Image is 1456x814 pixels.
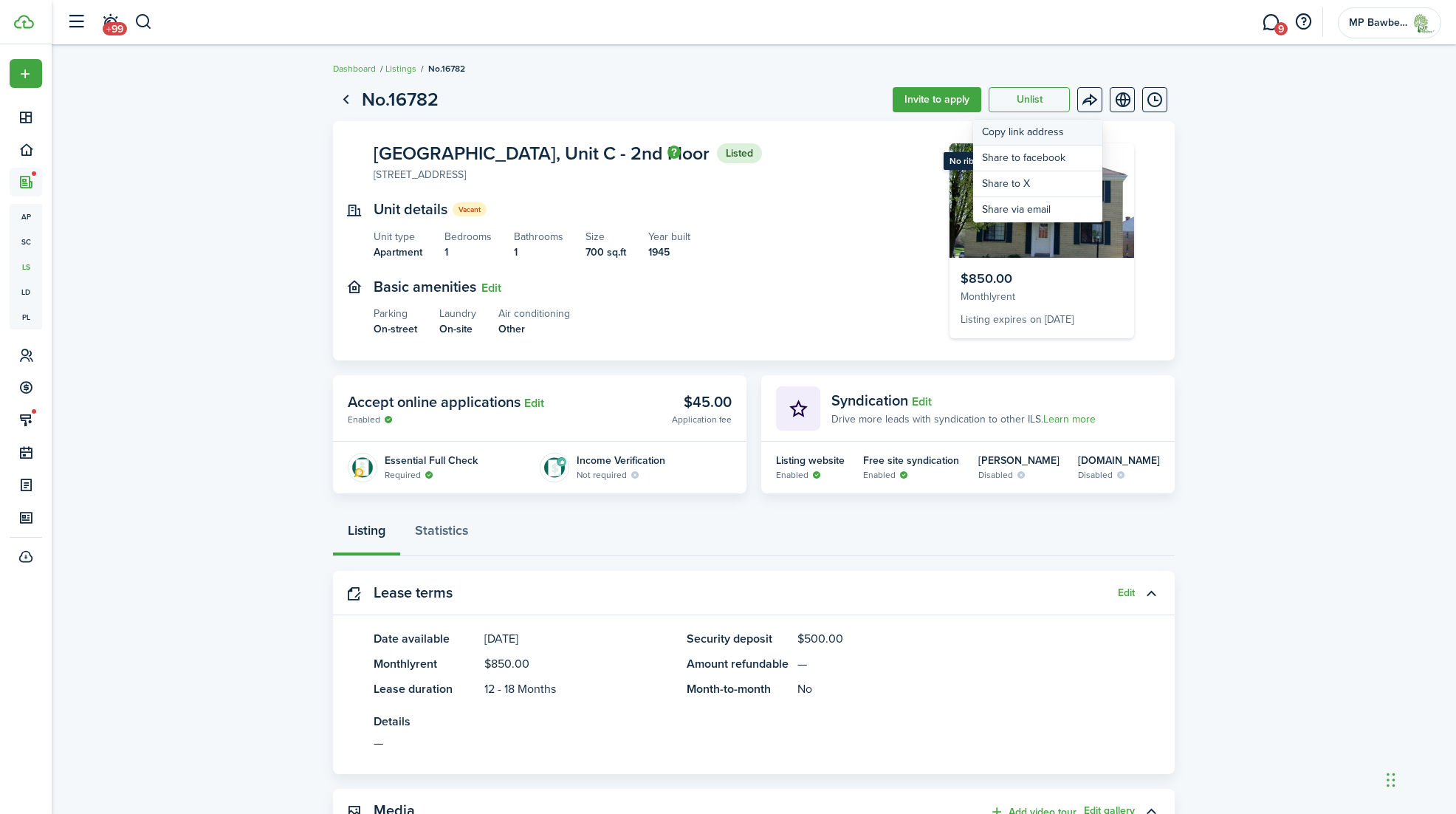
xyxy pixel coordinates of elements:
listing-view-item-description: 1 [514,244,563,260]
listing-view-item-title: Bedrooms [444,229,492,244]
h1: No.16782 [362,86,439,114]
listing-view-item-indicator: Not required [577,468,665,482]
button: Search [134,10,153,35]
text-item: Unit details [374,201,447,218]
panel-main-title: Date available [374,630,477,648]
button: Edit [1118,587,1135,599]
listing-view-item-title: Size [586,229,626,244]
listing-view-item-description: 1 [444,244,492,260]
listing-view-item-title: Bathrooms [514,229,563,244]
a: Dashboard [333,62,376,75]
listing-view-item-indicator: Application fee [672,413,732,426]
button: Invite to apply [893,87,981,112]
status: Listed [717,143,762,164]
listing-view-item-indicator: Enabled [348,413,544,426]
listing-view-item-description: On-site [439,321,476,337]
button: Edit [524,397,544,410]
listing-view-item-indicator: Enabled [863,468,959,482]
a: Notifications [96,4,124,41]
panel-main-title: Security deposit [687,630,790,648]
div: Income Verification [577,453,665,468]
div: Listing expires on [DATE] [961,312,1123,327]
listing-view-item-title: Air conditioning [498,306,570,321]
button: Unlist [989,87,1070,112]
listing-view-item-indicator: Disabled [978,468,1060,482]
panel-main-title: Lease duration [374,680,477,698]
text-item: Basic amenities [374,278,476,295]
panel-main-title: Lease terms [374,584,453,601]
panel-main-description: $850.00 [484,655,672,673]
panel-main-description: $500.00 [797,630,1134,648]
div: [PERSON_NAME] [978,453,1060,468]
a: Messaging [1257,4,1285,41]
button: Edit [481,281,501,295]
panel-main-description: [DATE] [484,630,672,648]
panel-main-description: No [797,680,1134,698]
button: Open menu [10,59,42,88]
panel-main-title: Month-to-month [687,680,790,698]
a: Learn more [1043,411,1096,427]
a: ap [10,204,42,229]
a: sc [10,229,42,254]
panel-main-description: 12 - 18 Months [484,680,672,698]
button: Toggle accordion [1139,581,1164,606]
listing-view-item-description: On-street [374,321,417,337]
a: pl [10,304,42,329]
div: Essential Full Check [385,453,478,468]
panel-main-title: Details [374,713,1134,731]
a: View on website [1110,87,1135,112]
a: Listings [385,62,416,75]
span: No.16782 [428,62,465,75]
ribbon: No ribbon [944,152,995,170]
span: +99 [103,22,127,35]
listing-view-item-title: Year built [648,229,690,244]
span: Syndication [831,389,908,411]
panel-main-description: — [797,655,1134,673]
img: Income Verification [540,453,569,482]
listing-view-item-description: Apartment [374,244,422,260]
div: $850.00 [961,269,1123,289]
span: 9 [1274,22,1288,35]
iframe: Chat Widget [1203,654,1456,814]
a: Statistics [400,512,483,556]
button: Open sidebar [62,8,90,36]
div: Free site syndication [863,453,959,468]
button: Post on X [973,171,1102,197]
img: MP Bawbee Group, LLC [1414,11,1438,35]
a: ld [10,279,42,304]
div: Monthly rent [961,289,1123,304]
listing-view-item-title: Laundry [439,306,476,321]
div: $45.00 [672,391,732,413]
img: TenantCloud [14,15,34,29]
panel-main-body: Toggle accordion [333,630,1175,774]
a: Go back [333,87,358,112]
a: ls [10,254,42,279]
button: Edit [912,395,932,408]
listing-view-item-description: 700 sq.ft [586,244,626,260]
listing-view-item-title: Parking [374,306,417,321]
button: Open menu [1077,87,1102,112]
span: [GEOGRAPHIC_DATA], Unit C - 2nd Floor [374,144,710,163]
status: Vacant [453,202,487,216]
span: Accept online applications [348,391,521,413]
img: Listing avatar [950,143,1134,258]
button: Copy link address [973,120,1102,146]
button: Share on Facebook [973,146,1102,171]
panel-main-title: Monthly rent [374,655,477,673]
div: Drive more leads with syndication to other ILS. [831,411,1096,427]
listing-view-item-title: Unit type [374,229,422,244]
button: Open resource center [1291,10,1316,35]
div: Drag [1387,758,1395,802]
panel-main-item-text: — [374,713,1134,752]
listing-view-item-indicator: Enabled [776,468,845,482]
div: [STREET_ADDRESS] [374,167,466,182]
panel-main-title: Amount refundable [687,655,790,673]
listing-view-item-description: Other [498,321,570,337]
listing-view-item-indicator: Disabled [1078,468,1160,482]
